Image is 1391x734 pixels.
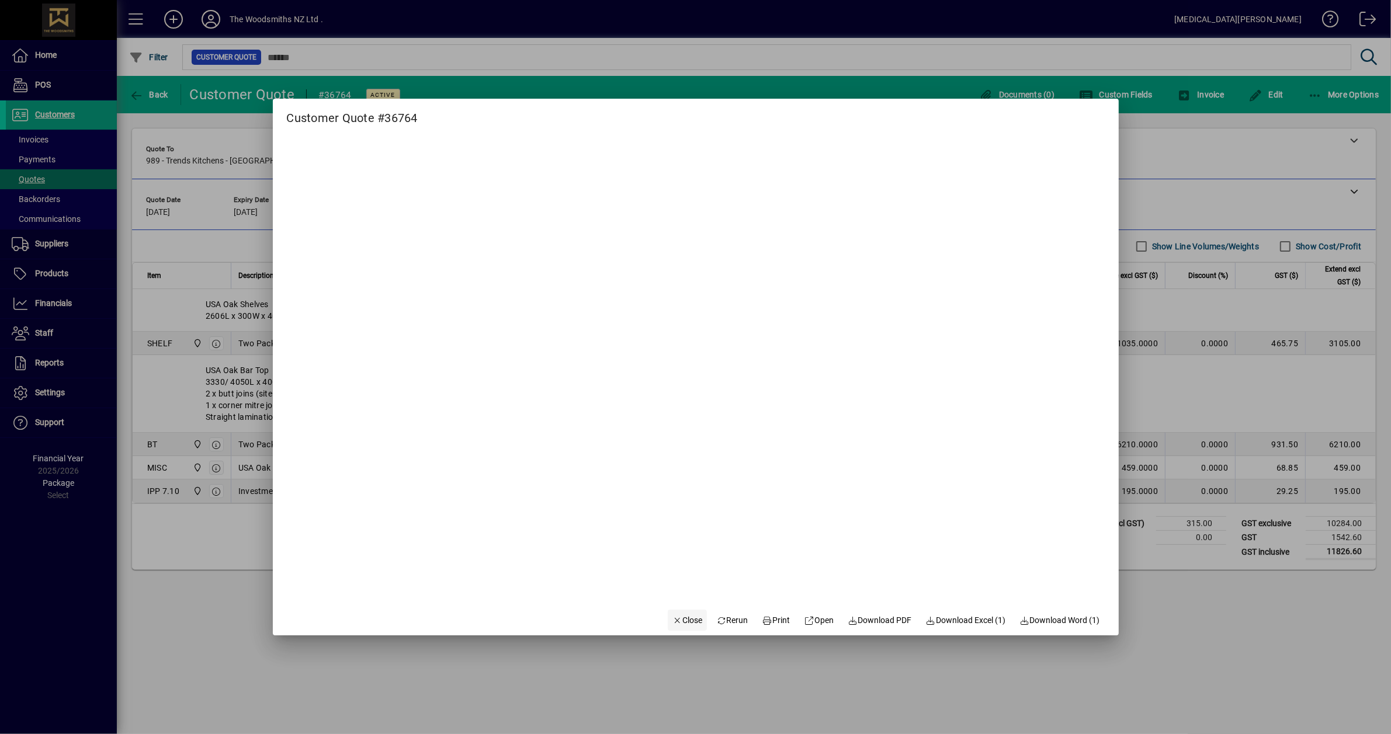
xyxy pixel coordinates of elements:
[762,614,790,627] span: Print
[758,610,795,631] button: Print
[672,614,703,627] span: Close
[843,610,917,631] a: Download PDF
[1019,614,1100,627] span: Download Word (1)
[848,614,912,627] span: Download PDF
[1015,610,1105,631] button: Download Word (1)
[804,614,834,627] span: Open
[800,610,839,631] a: Open
[926,614,1006,627] span: Download Excel (1)
[668,610,707,631] button: Close
[716,614,748,627] span: Rerun
[273,99,432,127] h2: Customer Quote #36764
[921,610,1011,631] button: Download Excel (1)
